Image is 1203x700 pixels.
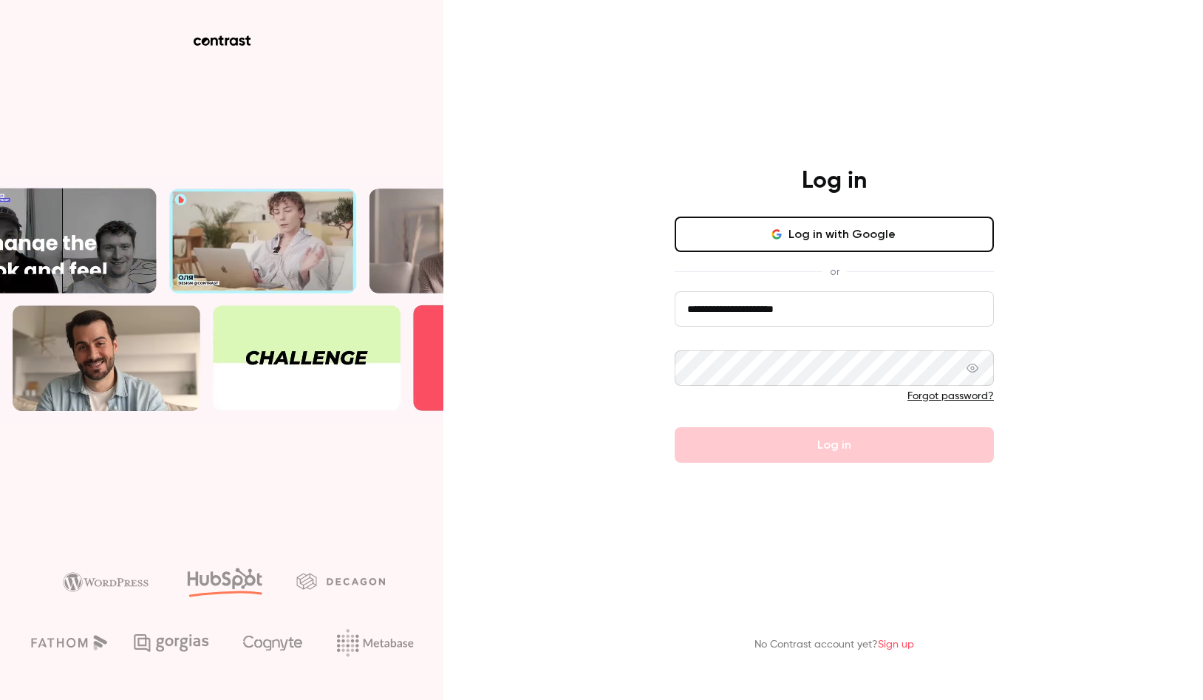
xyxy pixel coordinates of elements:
a: Forgot password? [907,391,994,401]
p: No Contrast account yet? [754,637,914,653]
button: Log in with Google [675,217,994,252]
h4: Log in [802,166,867,196]
a: Sign up [878,639,914,650]
span: or [822,264,847,279]
img: decagon [296,573,385,589]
